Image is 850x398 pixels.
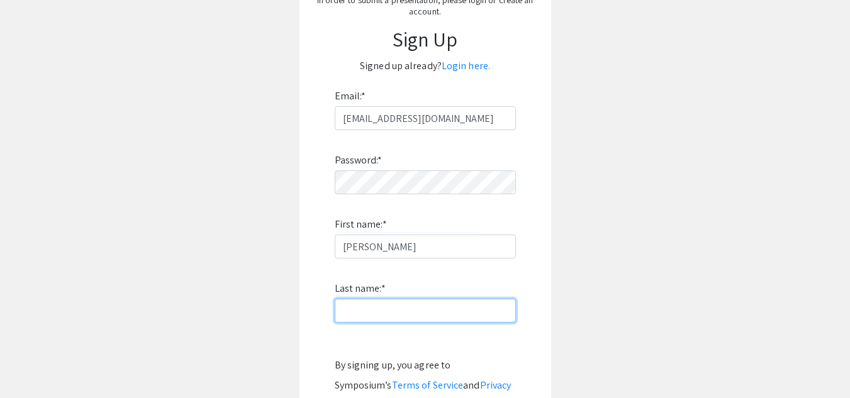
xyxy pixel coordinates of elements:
label: Last name: [335,279,386,299]
label: First name: [335,214,387,235]
label: Password: [335,150,383,170]
h1: Sign Up [312,27,539,51]
p: Signed up already? [312,56,539,76]
a: Login here. [442,59,490,72]
iframe: Chat [9,341,53,389]
a: Terms of Service [392,379,464,392]
label: Email: [335,86,366,106]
